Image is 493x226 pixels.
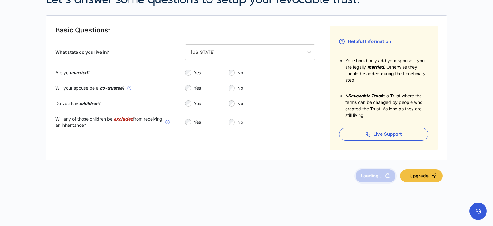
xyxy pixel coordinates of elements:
span: Basic Questions: [55,26,110,35]
div: Will your spouse be a ? [55,85,124,91]
h3: Helpful Information [339,35,428,48]
span: You should only add your spouse if you are legally . Otherwise they should be added during the be... [345,58,425,83]
label: Yes [194,119,229,125]
label: No [237,100,315,107]
span: excluded [114,116,133,122]
span: co-trustee [100,85,122,91]
div: Do you have ? [55,100,101,107]
span: A is a Trust where the terms can be changed by people who created the Trust. As long as they are ... [345,93,422,118]
span: children [81,101,98,106]
label: Yes [194,70,229,76]
div: Are you ? [55,70,90,76]
span: Revocable Trust [348,93,382,98]
div: Will any of those children be from receiving an inheritance? [55,116,163,128]
label: No [237,85,315,91]
div: [US_STATE] [191,49,298,55]
label: Yes [194,100,229,107]
button: Upgrade [400,169,443,182]
span: married [71,70,88,75]
span: married [367,64,384,70]
label: What state do you live in? [55,44,185,60]
label: No [237,70,315,76]
button: Live Support [339,128,428,141]
label: No [237,119,315,125]
label: Yes [194,85,229,91]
